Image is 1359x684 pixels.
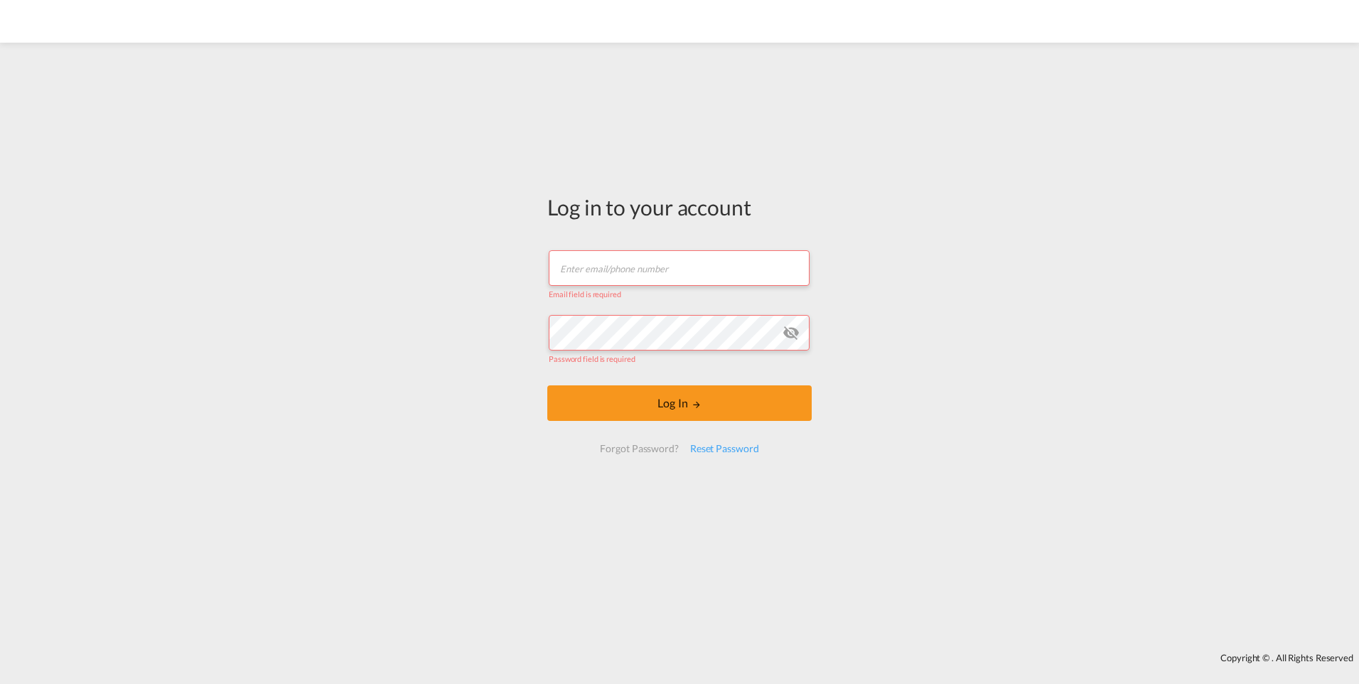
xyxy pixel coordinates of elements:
[684,436,765,461] div: Reset Password
[549,354,635,363] span: Password field is required
[549,289,621,299] span: Email field is required
[783,324,800,341] md-icon: icon-eye-off
[594,436,684,461] div: Forgot Password?
[549,250,810,286] input: Enter email/phone number
[547,385,812,421] button: LOGIN
[547,192,812,222] div: Log in to your account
